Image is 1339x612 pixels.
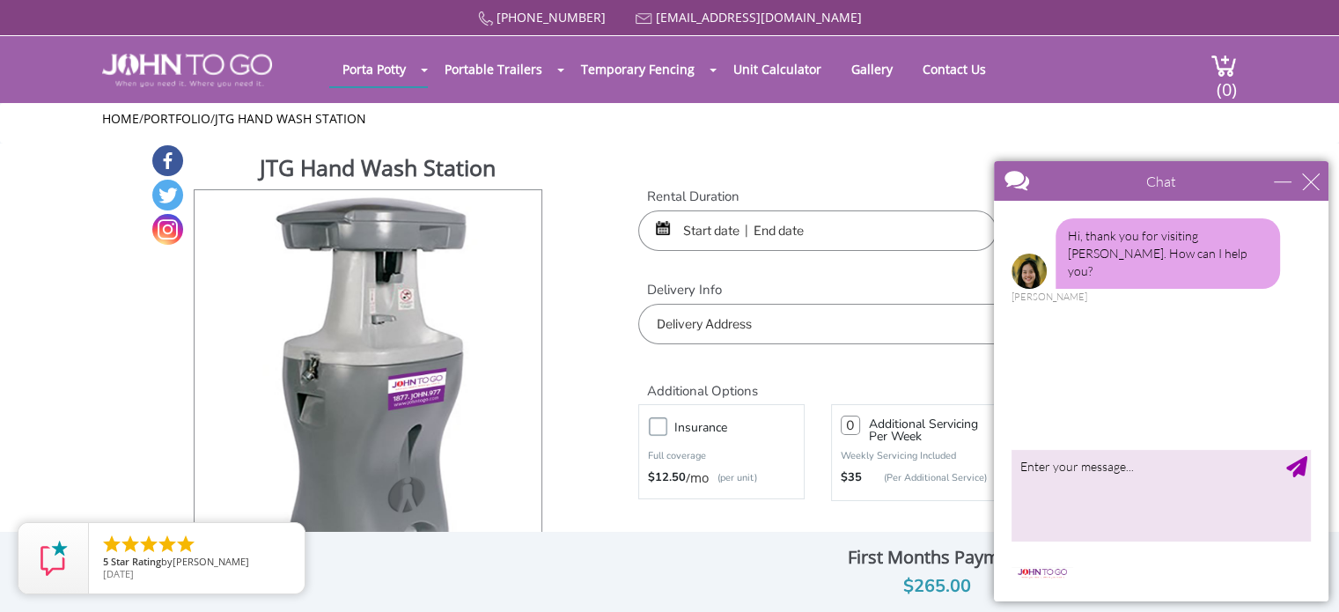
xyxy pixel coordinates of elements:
p: (Per Additional Service) [862,471,987,484]
span: [PERSON_NAME] [173,555,249,568]
strong: $12.50 [648,469,686,487]
h3: Insurance [674,417,812,439]
input: Start date | End date [638,210,997,251]
div: First Months Payment [769,542,1105,572]
p: Full coverage [648,447,794,465]
img: Review Rating [36,541,71,576]
div: /mo [648,469,794,487]
li:  [175,534,196,555]
a: Temporary Fencing [568,52,708,86]
li:  [101,534,122,555]
span: by [103,557,291,569]
a: Instagram [152,214,183,245]
input: 0 [841,416,860,435]
a: Portable Trailers [431,52,555,86]
img: JOHN to go [102,54,272,87]
img: cart a [1210,54,1237,77]
a: JTG Hand Wash Station [215,110,366,127]
h3: Additional Servicing Per Week [869,418,987,443]
a: Facebook [152,145,183,176]
img: Mail [636,13,652,25]
iframe: Live Chat Box [983,151,1339,612]
a: Twitter [152,180,183,210]
p: (per unit) [709,469,757,487]
ul: / / [102,110,1237,128]
a: Unit Calculator [720,52,835,86]
a: Home [102,110,139,127]
a: Contact Us [909,52,999,86]
span: Star Rating [111,555,161,568]
p: Weekly Servicing Included [841,449,987,462]
a: [PHONE_NUMBER] [497,9,606,26]
a: [EMAIL_ADDRESS][DOMAIN_NAME] [656,9,862,26]
label: Delivery Info [638,281,1188,299]
span: (0) [1216,63,1237,101]
h1: JTG Hand Wash Station [260,152,577,188]
label: Rental Duration [638,188,997,206]
h2: Additional Options [638,362,1188,400]
strong: $35 [841,469,862,487]
img: Call [478,11,493,26]
img: Product [214,190,521,605]
a: Porta Potty [329,52,419,86]
input: Delivery Address [638,304,1188,344]
li:  [120,534,141,555]
a: Portfolio [143,110,210,127]
span: [DATE] [103,567,134,580]
span: 5 [103,555,108,568]
div: $265.00 [769,572,1105,601]
li:  [138,534,159,555]
li:  [157,534,178,555]
a: Gallery [838,52,906,86]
